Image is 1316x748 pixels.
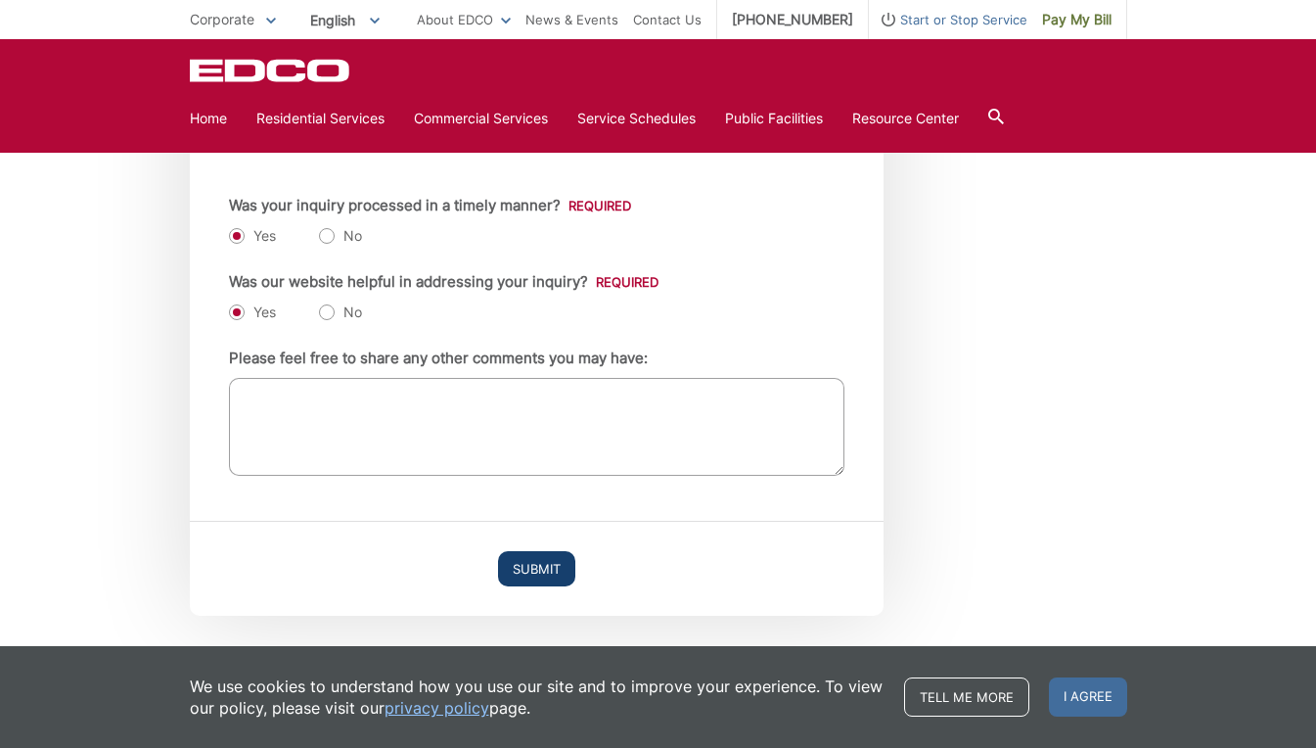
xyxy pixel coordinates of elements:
[190,59,352,82] a: EDCD logo. Return to the homepage.
[190,108,227,129] a: Home
[1042,9,1112,30] span: Pay My Bill
[633,9,702,30] a: Contact Us
[417,9,511,30] a: About EDCO
[229,350,648,367] label: Please feel free to share any other comments you may have:
[725,108,823,129] a: Public Facilities
[385,697,489,719] a: privacy policy
[319,226,362,246] label: No
[229,303,276,322] label: Yes
[229,273,658,291] label: Was our website helpful in addressing your inquiry?
[414,108,548,129] a: Commercial Services
[577,108,696,129] a: Service Schedules
[229,226,276,246] label: Yes
[256,108,385,129] a: Residential Services
[525,9,618,30] a: News & Events
[190,676,885,719] p: We use cookies to understand how you use our site and to improve your experience. To view our pol...
[229,197,631,214] label: Was your inquiry processed in a timely manner?
[904,678,1029,717] a: Tell me more
[295,4,394,36] span: English
[852,108,959,129] a: Resource Center
[319,303,362,322] label: No
[190,11,254,27] span: Corporate
[498,551,575,586] input: Submit
[1049,678,1127,717] span: I agree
